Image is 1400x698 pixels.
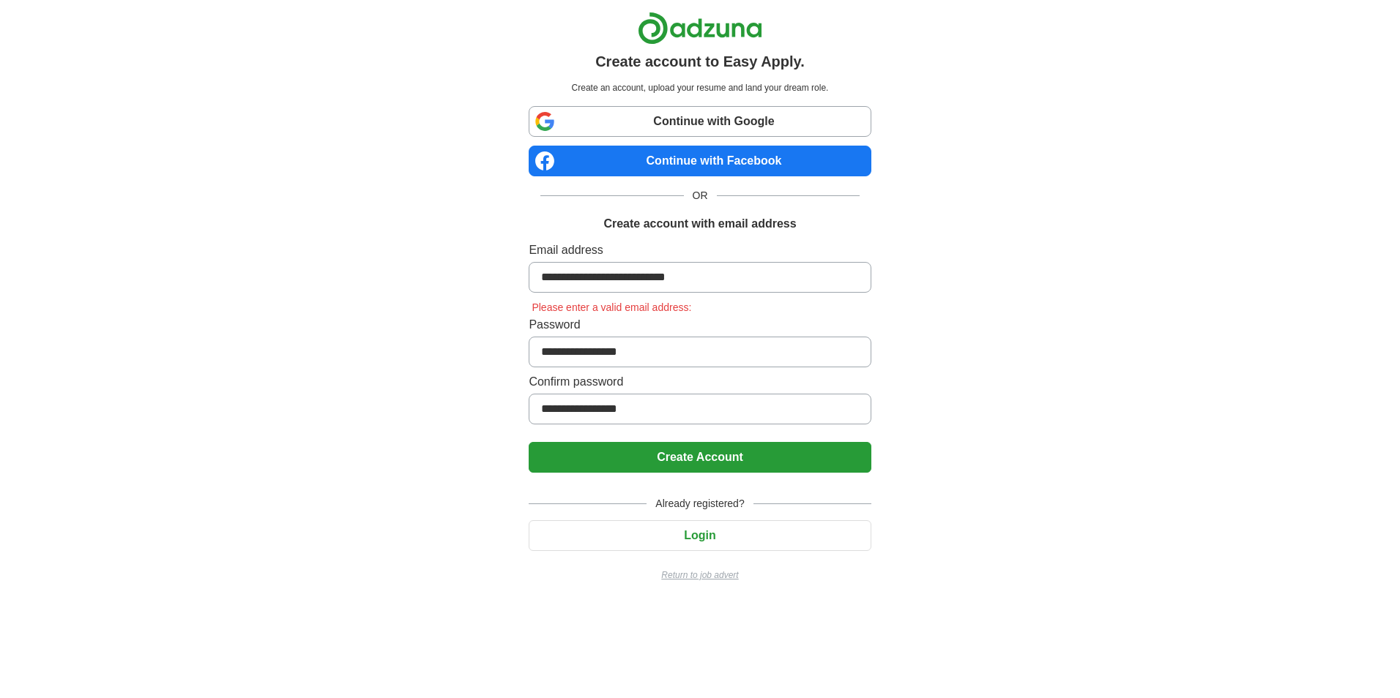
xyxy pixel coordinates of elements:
label: Email address [529,241,871,259]
a: Continue with Facebook [529,146,871,176]
a: Return to job advert [529,568,871,582]
label: Password [529,316,871,334]
label: Confirm password [529,373,871,391]
a: Login [529,529,871,541]
button: Create Account [529,442,871,473]
button: Login [529,520,871,551]
h1: Create account to Easy Apply. [595,50,805,72]
a: Continue with Google [529,106,871,137]
h1: Create account with email address [603,215,796,233]
span: Please enter a valid email address: [529,301,694,313]
span: OR [684,188,717,203]
span: Already registered? [647,496,753,511]
p: Create an account, upload your resume and land your dream role. [532,81,868,94]
img: Adzuna logo [638,12,762,45]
